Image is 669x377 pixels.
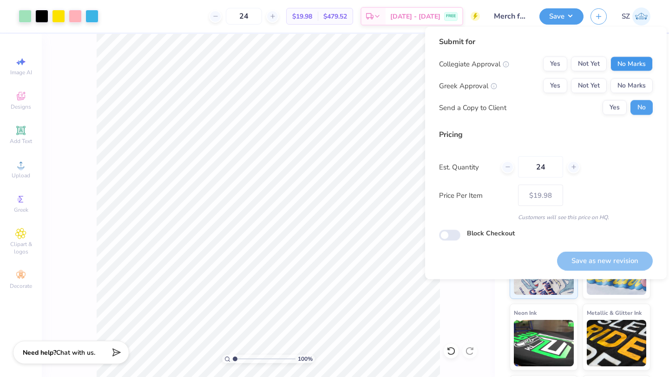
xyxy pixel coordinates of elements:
span: $479.52 [323,12,347,21]
button: Not Yet [571,57,607,71]
span: Add Text [10,137,32,145]
button: Not Yet [571,78,607,93]
input: – – [226,8,262,25]
span: FREE [446,13,456,19]
span: Decorate [10,282,32,290]
label: Price Per Item [439,190,511,201]
label: Est. Quantity [439,162,494,172]
label: Block Checkout [467,228,515,238]
span: Chat with us. [56,348,95,357]
div: Submit for [439,36,653,47]
span: [DATE] - [DATE] [390,12,440,21]
button: No Marks [610,57,653,71]
img: Metallic & Glitter Ink [587,320,647,366]
span: Metallic & Glitter Ink [587,308,642,318]
span: Neon Ink [514,308,537,318]
div: Collegiate Approval [439,58,509,69]
span: Upload [12,172,30,179]
button: Yes [543,78,567,93]
button: No [630,100,653,115]
span: Image AI [10,69,32,76]
button: Save [539,8,584,25]
img: Shravani Zade [632,7,650,26]
span: Designs [11,103,31,110]
button: No Marks [610,78,653,93]
span: Greek [14,206,28,214]
input: – – [518,156,563,178]
strong: Need help? [23,348,56,357]
span: 100 % [298,355,313,363]
input: Untitled Design [487,7,532,26]
img: Neon Ink [514,320,574,366]
button: Yes [543,57,567,71]
div: Customers will see this price on HQ. [439,213,653,221]
button: Yes [603,100,627,115]
span: Clipart & logos [5,240,37,255]
span: SZ [622,11,630,22]
span: $19.98 [292,12,312,21]
a: SZ [622,7,650,26]
div: Send a Copy to Client [439,102,506,113]
div: Pricing [439,129,653,140]
div: Greek Approval [439,80,497,91]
